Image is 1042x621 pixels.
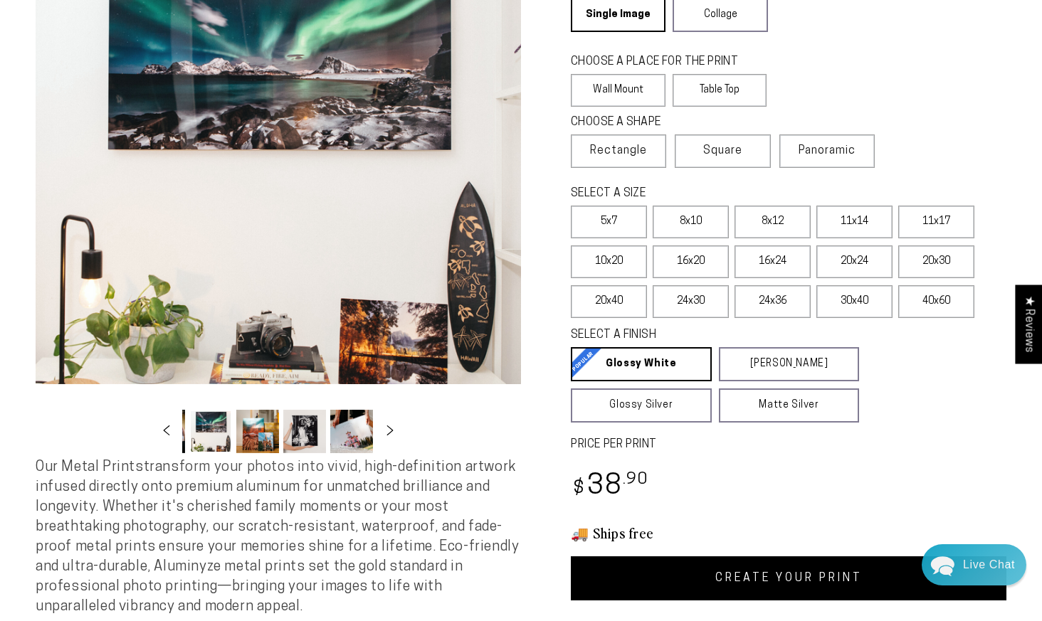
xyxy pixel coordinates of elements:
[571,74,665,107] label: Wall Mount
[673,74,767,107] label: Table Top
[653,245,729,278] label: 16x20
[571,388,712,423] a: Glossy Silver
[571,347,712,381] a: Glossy White
[719,347,860,381] a: [PERSON_NAME]
[571,556,1006,600] a: CREATE YOUR PRINT
[1015,285,1042,363] div: Click to open Judge.me floating reviews tab
[735,245,811,278] label: 16x24
[571,206,647,238] label: 5x7
[571,54,754,70] legend: CHOOSE A PLACE FOR THE PRINT
[571,115,756,131] legend: CHOOSE A SHAPE
[898,285,974,318] label: 40x60
[816,206,893,238] label: 11x14
[963,544,1015,585] div: Contact Us Directly
[283,410,326,453] button: Load image 6 in gallery view
[623,472,648,488] sup: .90
[898,245,974,278] label: 20x30
[590,142,647,159] span: Rectangle
[571,473,648,501] bdi: 38
[799,145,856,156] span: Panoramic
[816,285,893,318] label: 30x40
[816,245,893,278] label: 20x24
[719,388,860,423] a: Matte Silver
[735,206,811,238] label: 8x12
[571,186,826,202] legend: SELECT A SIZE
[330,410,373,453] button: Load image 7 in gallery view
[703,142,742,159] span: Square
[571,524,1006,542] h3: 🚚 Ships free
[236,410,279,453] button: Load image 5 in gallery view
[189,410,232,453] button: Load image 4 in gallery view
[922,544,1026,585] div: Chat widget toggle
[571,327,826,344] legend: SELECT A FINISH
[653,285,729,318] label: 24x30
[374,415,406,447] button: Slide right
[36,460,519,614] span: Our Metal Prints transform your photos into vivid, high-definition artwork infused directly onto ...
[151,415,182,447] button: Slide left
[573,479,585,499] span: $
[653,206,729,238] label: 8x10
[571,285,647,318] label: 20x40
[571,245,647,278] label: 10x20
[898,206,974,238] label: 11x17
[735,285,811,318] label: 24x36
[571,437,1006,453] label: PRICE PER PRINT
